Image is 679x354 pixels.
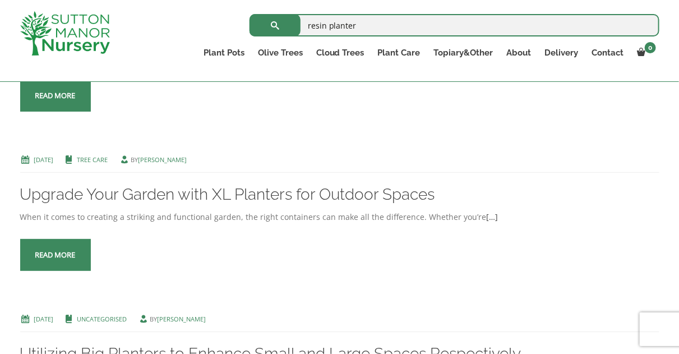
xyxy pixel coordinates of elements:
[138,315,206,323] span: by
[251,45,310,61] a: Olive Trees
[77,155,108,164] a: Tree Care
[20,185,435,204] a: Upgrade Your Garden with XL Planters for Outdoor Spaces
[197,45,251,61] a: Plant Pots
[427,45,500,61] a: Topiary&Other
[645,42,656,53] span: 0
[20,210,659,224] div: When it comes to creating a striking and functional garden, the right containers can make all the...
[138,155,187,164] a: [PERSON_NAME]
[538,45,585,61] a: Delivery
[119,155,187,164] span: by
[34,315,54,323] a: [DATE]
[500,45,538,61] a: About
[310,45,371,61] a: Cloud Trees
[158,315,206,323] a: [PERSON_NAME]
[20,239,91,271] a: Read more
[20,11,110,56] img: logo
[631,45,659,61] a: 0
[20,80,91,112] a: Read more
[77,315,127,323] a: Uncategorised
[250,14,659,36] input: Search...
[585,45,631,61] a: Contact
[487,212,498,222] a: […]
[34,155,54,164] a: [DATE]
[371,45,427,61] a: Plant Care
